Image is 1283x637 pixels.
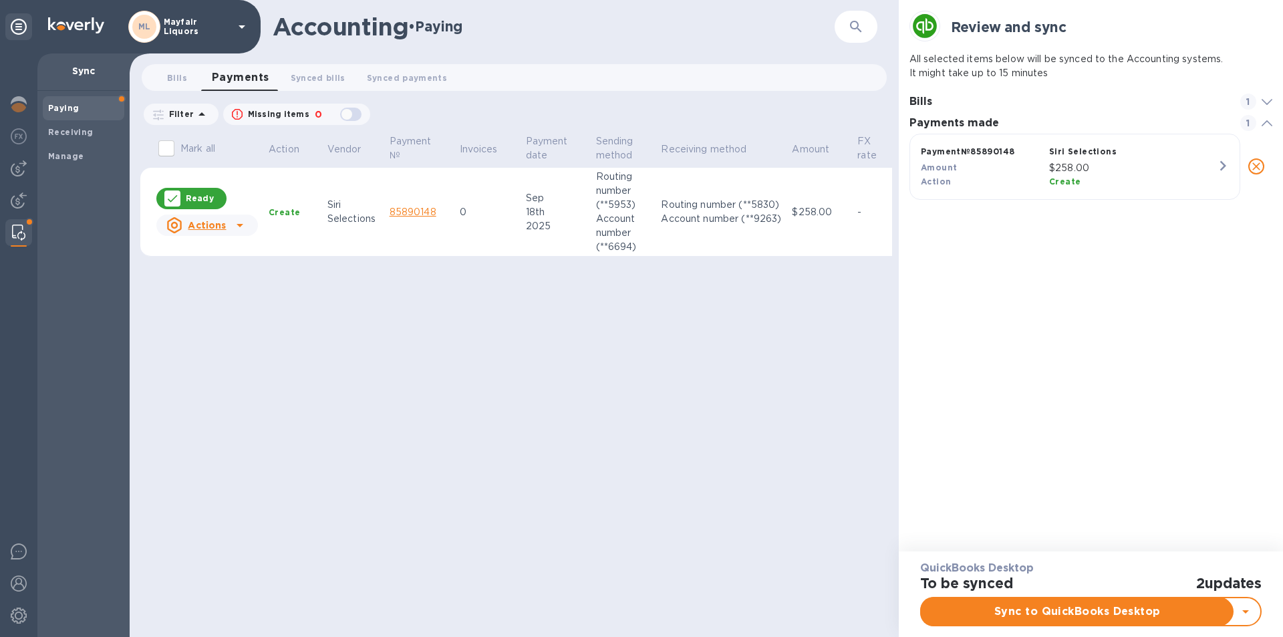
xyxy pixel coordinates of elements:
h3: QuickBooks Desktop [920,562,1262,575]
span: Synced bills [291,71,345,85]
div: Routing number (**5830) [661,198,781,212]
img: Logo [48,17,104,33]
p: Filter [164,108,194,120]
h1: Accounting [273,13,408,41]
h2: 2 updates [1196,575,1262,592]
b: Amount [921,162,957,172]
p: $258.00 [792,205,847,219]
h2: To be synced [920,575,1013,592]
span: Invoices [460,142,515,156]
button: Sync to QuickBooks Desktop [921,598,1234,625]
a: 85890148 [390,207,436,217]
div: Account number (**9263) [661,212,781,226]
button: close [1240,150,1272,182]
b: Manage [48,151,84,161]
b: Payments made [909,116,999,129]
b: Bills [909,95,932,108]
span: Amount [792,142,847,156]
div: Sep [526,191,585,205]
p: - [857,205,894,219]
button: Missing items0 [223,104,370,125]
span: Synced payments [367,71,447,85]
p: Sync [48,64,119,78]
span: Sending method [596,134,651,162]
img: Foreign exchange [11,128,27,144]
div: grid [909,134,1272,201]
span: Receiving method [661,142,764,156]
p: Action [269,142,299,156]
p: Payment № [390,134,432,162]
p: 0 [460,205,515,219]
div: 18th [526,205,585,219]
span: Payments [212,68,269,87]
div: Selections [327,212,379,226]
div: Unpin categories [5,13,32,40]
b: Review and sync [951,19,1066,35]
p: Ready [186,193,214,204]
p: Sending method [596,134,633,162]
span: Bills [167,71,187,85]
div: Payments made 1 [909,112,1272,134]
b: 1 [1246,96,1250,107]
p: Amount [792,142,829,156]
p: 0 [315,108,322,122]
button: Payment№85890148Siri SelectionsAmount$258.00ActionCreate [909,134,1240,200]
p: All selected items below will be synced to the Accounting systems. It might take up to 15 minutes [909,52,1272,80]
span: Action [269,142,317,156]
p: FX rate [857,134,877,162]
span: FX rate [857,134,894,162]
p: Mayfair Liquors [164,17,231,36]
b: Paying [48,103,79,113]
b: Siri Selections [1049,146,1117,156]
u: Actions [188,220,226,231]
b: 1 [1246,118,1250,128]
p: Mark all [180,142,215,156]
b: Receiving [48,127,94,137]
b: Payment № 85890148 [921,146,1014,156]
span: Sync to QuickBooks Desktop [932,604,1223,620]
div: Siri [327,198,379,212]
p: Invoices [460,142,498,156]
div: 2025 [526,219,585,233]
p: Routing number (**5953) Account number (**6694) [596,170,651,254]
b: Create [1049,176,1081,186]
span: Payment № [390,134,449,162]
p: Receiving method [661,142,746,156]
b: Create [269,207,300,217]
p: Vendor [327,142,362,156]
p: Payment date [526,134,568,162]
div: Bills 1 [909,91,1272,112]
p: Missing items [248,108,309,120]
b: ML [138,21,151,31]
p: $258.00 [1049,161,1229,175]
span: Payment date [526,134,585,162]
span: Vendor [327,142,379,156]
h2: • Paying [408,18,462,35]
b: Action [921,176,951,186]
